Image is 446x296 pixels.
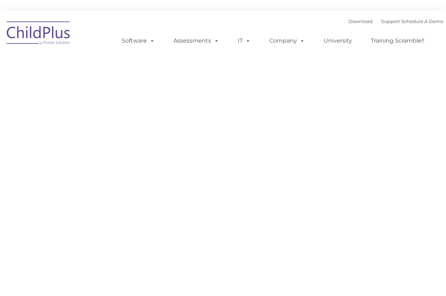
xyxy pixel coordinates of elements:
[3,16,74,52] img: ChildPlus by Procare Solutions
[401,18,443,24] a: Schedule A Demo
[364,34,431,48] a: Training Scramble!!
[115,34,162,48] a: Software
[166,34,226,48] a: Assessments
[262,34,312,48] a: Company
[316,34,359,48] a: University
[231,34,258,48] a: IT
[381,18,400,24] a: Support
[348,18,373,24] a: Download
[348,18,443,24] font: |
